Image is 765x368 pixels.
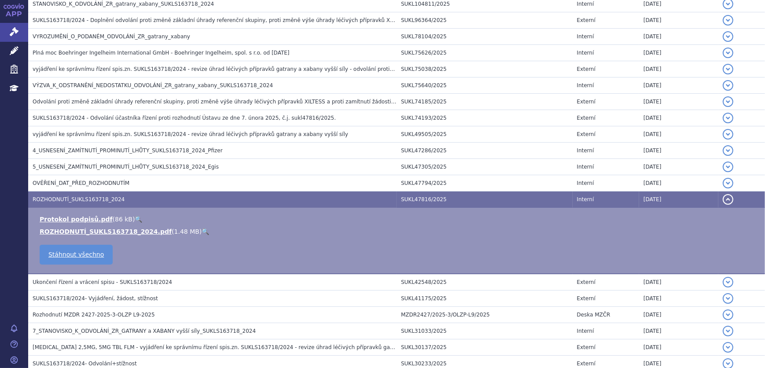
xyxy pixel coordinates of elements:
[33,279,172,285] span: Ukončení řízení a vrácení spisu - SUKLS163718/2024
[33,66,419,72] span: vyjádření ke správnímu řízení spis.zn. SUKLS163718/2024 - revize úhrad léčivých přípravků gatrany...
[723,15,733,26] button: detail
[723,96,733,107] button: detail
[723,342,733,353] button: detail
[40,227,756,236] li: ( )
[577,180,594,186] span: Interní
[639,323,718,339] td: [DATE]
[723,80,733,91] button: detail
[639,307,718,323] td: [DATE]
[397,94,573,110] td: SUKL74185/2025
[397,323,573,339] td: SUKL31033/2025
[397,175,573,191] td: SUKL47794/2025
[723,48,733,58] button: detail
[577,1,594,7] span: Interní
[577,279,596,285] span: Externí
[639,126,718,143] td: [DATE]
[723,277,733,287] button: detail
[577,66,596,72] span: Externí
[397,274,573,291] td: SUKL42548/2025
[639,191,718,208] td: [DATE]
[397,61,573,77] td: SUKL75038/2025
[33,295,158,302] span: SUKLS163718/2024- Vyjádření, žádost, stížnost
[639,29,718,45] td: [DATE]
[723,194,733,205] button: detail
[723,145,733,156] button: detail
[577,131,596,137] span: Externí
[639,339,718,356] td: [DATE]
[115,216,132,223] span: 86 kB
[174,228,199,235] span: 1.48 MB
[577,312,611,318] span: Deska MZČR
[639,110,718,126] td: [DATE]
[33,164,219,170] span: 5_USNESENÍ_ZAMÍTNUTÍ_PROMINUTÍ_LHŮTY_SUKLS163718_2024_Egis
[639,12,718,29] td: [DATE]
[577,328,594,334] span: Interní
[397,12,573,29] td: SUKL96364/2025
[397,291,573,307] td: SUKL41175/2025
[33,361,137,367] span: SUKLS163718/2024- Odvolání+stížnost
[33,147,223,154] span: 4_USNESENÍ_ZAMÍTNUTÍ_PROMINUTÍ_LHŮTY_SUKLS163718_2024_Pfizer
[33,344,455,350] span: ELIQUIS 2,5MG, 5MG TBL FLM - vyjádření ke správnímu řízení spis.zn. SUKLS163718/2024 - revize úhr...
[723,326,733,336] button: detail
[33,99,522,105] span: Odvolání proti změně základní úhrady referenční skupiny, proti změně výše úhrady léčivých příprav...
[577,164,594,170] span: Interní
[639,159,718,175] td: [DATE]
[723,129,733,140] button: detail
[397,339,573,356] td: SUKL30137/2025
[577,295,596,302] span: Externí
[397,110,573,126] td: SUKL74193/2025
[397,143,573,159] td: SUKL47286/2025
[40,245,113,265] a: Stáhnout všechno
[723,113,733,123] button: detail
[135,216,142,223] a: 🔍
[577,196,594,202] span: Interní
[639,45,718,61] td: [DATE]
[639,94,718,110] td: [DATE]
[33,115,336,121] span: SUKLS163718/2024 - Odvolání účastníka řízení proti rozhodnutí Ústavu ze dne 7. února 2025, č.j. s...
[577,17,596,23] span: Externí
[397,126,573,143] td: SUKL49505/2025
[397,77,573,94] td: SUKL75640/2025
[577,33,594,40] span: Interní
[202,228,209,235] a: 🔍
[639,274,718,291] td: [DATE]
[577,147,594,154] span: Interní
[577,50,594,56] span: Interní
[577,344,596,350] span: Externí
[397,307,573,323] td: MZDR2427/2025-3/OLZP-L9/2025
[397,29,573,45] td: SUKL78104/2025
[33,50,290,56] span: Plná moc Boehringer Ingelheim International GmbH - Boehringer Ingelheim, spol. s r.o. od 17.1.2025
[639,143,718,159] td: [DATE]
[577,99,596,105] span: Externí
[639,61,718,77] td: [DATE]
[33,1,214,7] span: STANOVISKO_K_ODVOLÁNÍ_ZR_gatrany_xabany_SUKLS163718_2024
[723,293,733,304] button: detail
[33,196,125,202] span: ROZHODNUTÍ_SUKLS163718_2024
[40,228,172,235] a: ROZHODNUTÍ_SUKLS163718_2024.pdf
[723,162,733,172] button: detail
[33,17,549,23] span: SUKLS163718/2024 - Doplnění odvolání proti změně základní úhrady referenční skupiny, proti změně ...
[577,115,596,121] span: Externí
[40,216,113,223] a: Protokol podpisů.pdf
[723,31,733,42] button: detail
[33,33,190,40] span: VYROZUMĚNÍ_O_PODANÉM_ODVOLÁNÍ_ZR_gatrany_xabany
[577,82,594,88] span: Interní
[723,64,733,74] button: detail
[639,291,718,307] td: [DATE]
[639,175,718,191] td: [DATE]
[40,215,756,224] li: ( )
[33,180,129,186] span: OVĚŘENÍ_DAT_PŘED_ROZHODNUTÍM
[397,159,573,175] td: SUKL47305/2025
[723,178,733,188] button: detail
[33,131,348,137] span: vyjádření ke správnímu řízení spis.zn. SUKLS163718/2024 - revize úhrad léčivých přípravků gatrany...
[723,309,733,320] button: detail
[397,191,573,208] td: SUKL47816/2025
[33,312,155,318] span: Rozhodnutí MZDR 2427-2025-3-OLZP L9-2025
[33,82,273,88] span: VÝZVA_K_ODSTRANĚNÍ_NEDOSTATKU_ODVOLÁNÍ_ZR_gatrany_xabany_SUKLS163718_2024
[639,77,718,94] td: [DATE]
[397,45,573,61] td: SUKL75626/2025
[33,328,256,334] span: 7_STANOVISKO_K_ODVOLÁNÍ_ZR_GATRANY a XABANY vyšší síly_SUKLS163718_2024
[577,361,596,367] span: Externí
